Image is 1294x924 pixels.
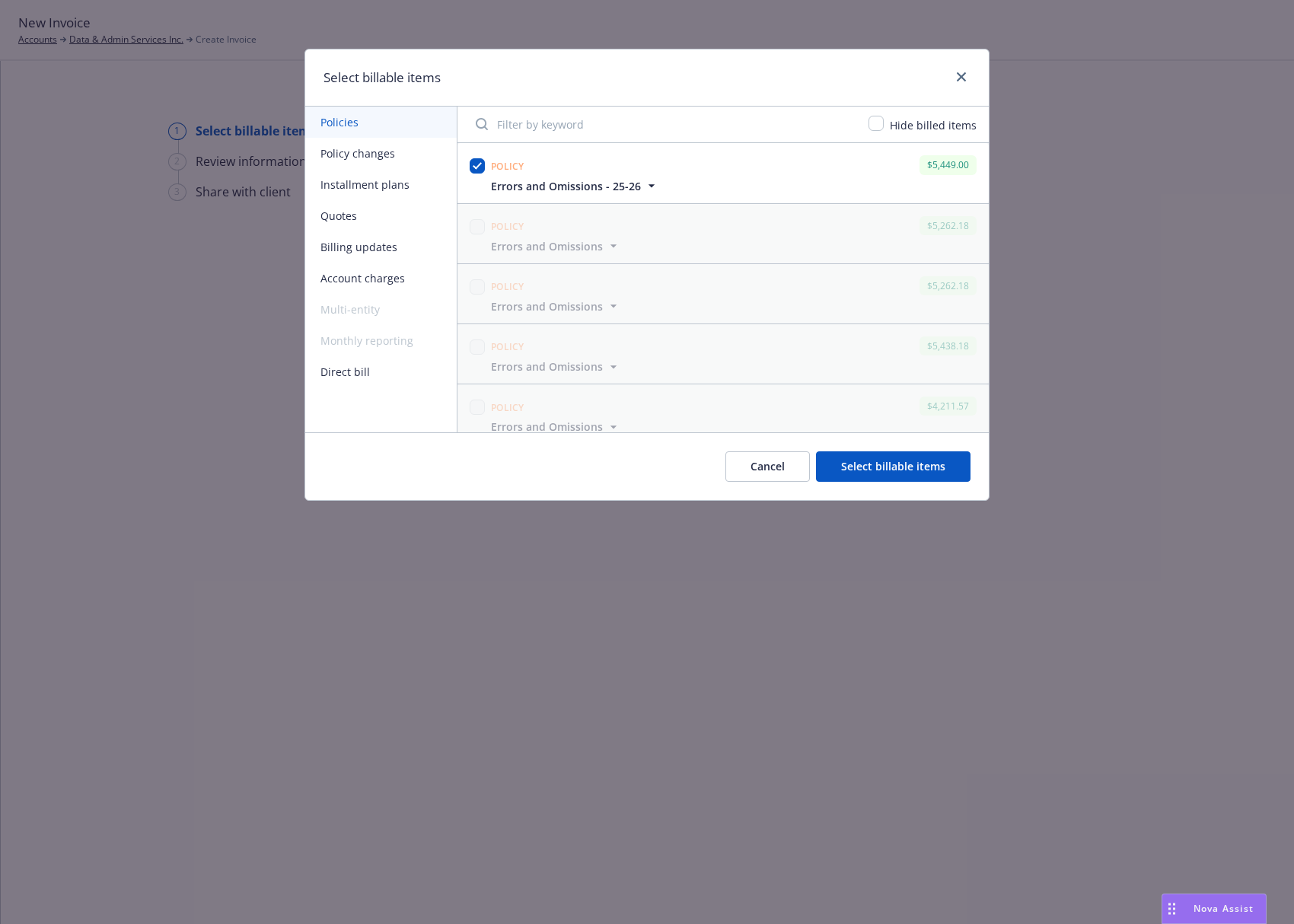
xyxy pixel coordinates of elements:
button: Errors and Omissions [491,358,621,374]
button: Errors and Omissions - 25-26 [491,178,659,194]
span: Policy [491,160,524,173]
div: $5,262.18 [920,276,977,295]
button: Direct bill [305,356,457,387]
button: Errors and Omissions [491,238,621,254]
div: $5,262.18 [920,216,977,235]
button: Account charges [305,263,457,294]
span: Multi-entity [305,294,457,325]
button: Errors and Omissions [491,298,621,314]
span: Policy$5,438.18Errors and Omissions [457,324,989,384]
button: Cancel [725,451,810,482]
span: Errors and Omissions [491,419,603,435]
div: $5,449.00 [920,155,977,174]
span: Policy$5,262.18Errors and Omissions [457,204,989,263]
span: Policy$4,211.57Errors and Omissions [457,384,989,444]
button: Installment plans [305,169,457,200]
span: Policy [491,280,524,293]
button: Select billable items [816,451,971,482]
div: $4,211.57 [920,397,977,416]
span: Errors and Omissions - 25-26 [491,178,641,194]
span: Policy [491,340,524,353]
div: $5,438.18 [920,336,977,355]
a: close [952,68,971,86]
span: Monthly reporting [305,325,457,356]
input: Filter by keyword [467,109,859,139]
span: Policy$5,262.18Errors and Omissions [457,264,989,323]
span: Errors and Omissions [491,298,603,314]
span: Nova Assist [1194,902,1254,915]
button: Quotes [305,200,457,231]
span: Policy [491,401,524,414]
span: Policy [491,220,524,233]
span: Errors and Omissions [491,238,603,254]
h1: Select billable items [323,68,441,88]
span: Hide billed items [890,118,977,132]
div: Drag to move [1162,894,1181,923]
button: Policy changes [305,138,457,169]
button: Policies [305,107,457,138]
button: Nova Assist [1162,894,1267,924]
button: Errors and Omissions [491,419,621,435]
span: Errors and Omissions [491,358,603,374]
button: Billing updates [305,231,457,263]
